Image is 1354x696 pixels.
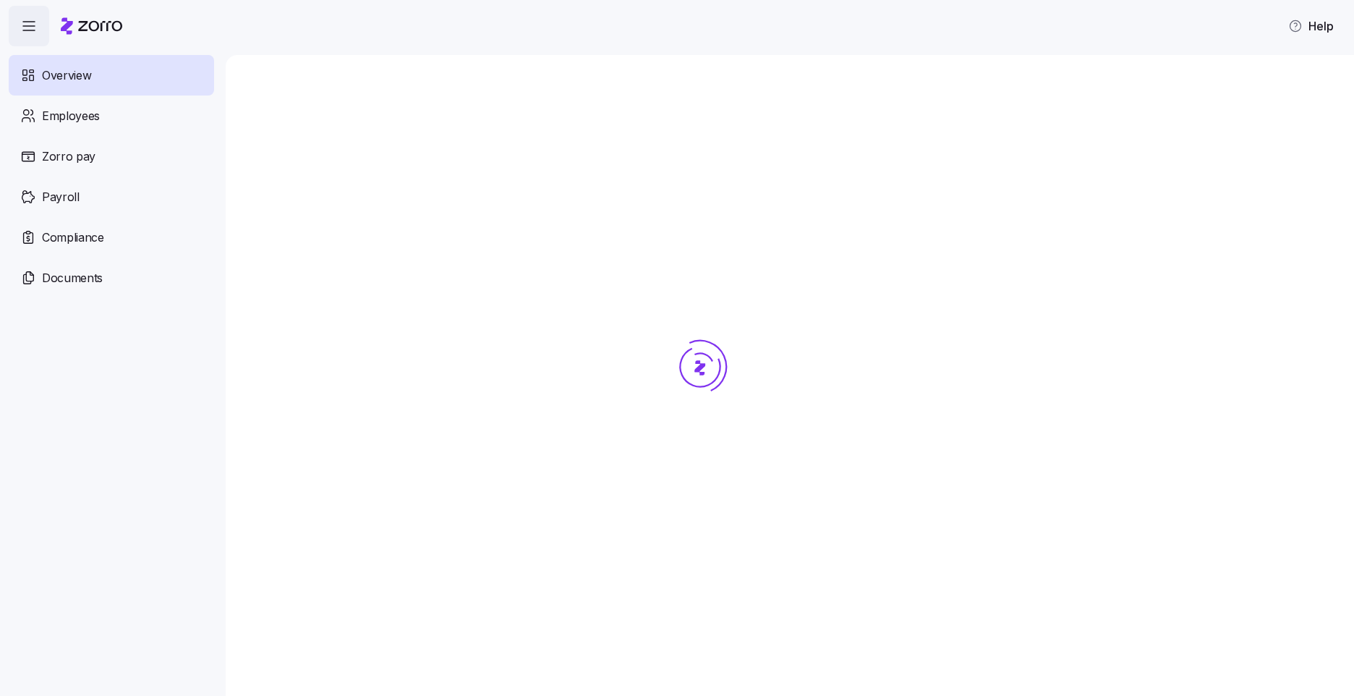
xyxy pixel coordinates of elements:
span: Employees [42,107,100,125]
span: Compliance [42,229,104,247]
span: Overview [42,67,91,85]
a: Employees [9,96,214,136]
a: Overview [9,55,214,96]
a: Zorro pay [9,136,214,177]
a: Documents [9,258,214,298]
a: Compliance [9,217,214,258]
span: Zorro pay [42,148,95,166]
span: Documents [42,269,103,287]
a: Payroll [9,177,214,217]
button: Help [1277,12,1345,41]
span: Help [1288,17,1334,35]
span: Payroll [42,188,80,206]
